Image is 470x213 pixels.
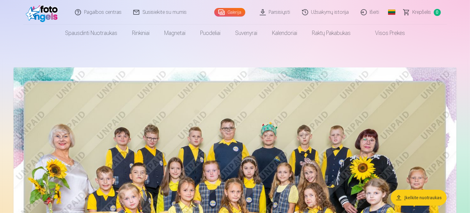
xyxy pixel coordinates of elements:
a: Visos prekės [358,25,412,42]
a: Puodeliai [193,25,228,42]
a: Spausdinti nuotraukas [58,25,125,42]
button: Įkelkite nuotraukas [391,190,447,206]
a: Raktų pakabukas [305,25,358,42]
a: Suvenyrai [228,25,265,42]
span: Krepšelis [413,9,431,16]
span: 0 [434,9,441,16]
a: Rinkiniai [125,25,157,42]
a: Magnetai [157,25,193,42]
img: /fa2 [26,2,61,22]
a: Kalendoriai [265,25,305,42]
a: Galerija [214,8,245,17]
